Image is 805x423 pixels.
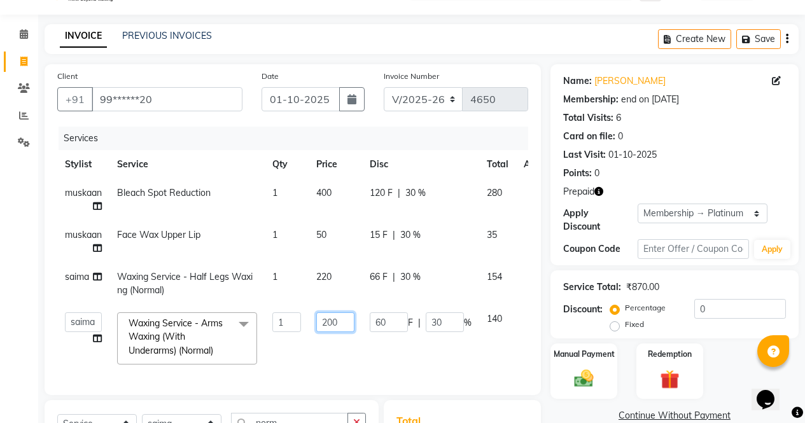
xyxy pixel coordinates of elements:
span: 280 [487,187,502,198]
button: Save [736,29,781,49]
span: 154 [487,271,502,282]
label: Manual Payment [554,349,615,360]
img: _gift.svg [654,368,685,391]
span: 30 % [405,186,426,200]
th: Stylist [57,150,109,179]
label: Percentage [625,302,666,314]
span: 1 [272,187,277,198]
div: Coupon Code [563,242,638,256]
a: Continue Without Payment [553,409,796,422]
div: 01-10-2025 [608,148,657,162]
span: 15 F [370,228,388,242]
span: 35 [487,229,497,240]
span: 30 % [400,228,421,242]
div: Points: [563,167,592,180]
input: Search by Name/Mobile/Email/Code [92,87,242,111]
button: +91 [57,87,93,111]
a: x [213,345,219,356]
span: Prepaid [563,185,594,198]
span: | [418,316,421,329]
span: | [393,270,395,284]
span: % [464,316,472,329]
span: saima [65,271,89,282]
button: Create New [658,29,731,49]
label: Client [57,71,78,82]
span: Waxing Service - Arms Waxing (With Underarms) (Normal) [129,317,223,356]
label: Invoice Number [384,71,439,82]
span: muskaan [65,187,102,198]
div: Services [59,127,538,150]
th: Total [479,150,516,179]
iframe: chat widget [752,372,792,410]
div: Total Visits: [563,111,613,125]
label: Fixed [625,319,644,330]
th: Action [516,150,558,179]
th: Qty [265,150,309,179]
div: Last Visit: [563,148,606,162]
a: INVOICE [60,25,107,48]
div: Service Total: [563,281,621,294]
input: Enter Offer / Coupon Code [638,239,749,259]
a: PREVIOUS INVOICES [122,30,212,41]
span: 30 % [400,270,421,284]
div: Membership: [563,93,619,106]
span: F [408,316,413,329]
span: Waxing Service - Half Legs Waxing (Normal) [117,271,253,296]
div: 0 [618,130,623,143]
div: ₹870.00 [626,281,659,294]
span: 120 F [370,186,393,200]
img: _cash.svg [568,368,599,390]
label: Redemption [648,349,692,360]
div: end on [DATE] [621,93,679,106]
span: 400 [316,187,332,198]
div: Name: [563,74,592,88]
span: 50 [316,229,326,240]
div: Apply Discount [563,207,638,233]
span: 1 [272,271,277,282]
th: Service [109,150,265,179]
th: Disc [362,150,479,179]
span: Face Wax Upper Lip [117,229,200,240]
span: 66 F [370,270,388,284]
span: Bleach Spot Reduction [117,187,211,198]
span: 220 [316,271,332,282]
th: Price [309,150,362,179]
label: Date [262,71,279,82]
div: Discount: [563,303,603,316]
button: Apply [754,240,790,259]
span: muskaan [65,229,102,240]
span: | [398,186,400,200]
span: 140 [487,313,502,324]
a: [PERSON_NAME] [594,74,666,88]
span: 1 [272,229,277,240]
div: 0 [594,167,599,180]
div: Card on file: [563,130,615,143]
span: | [393,228,395,242]
div: 6 [616,111,621,125]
